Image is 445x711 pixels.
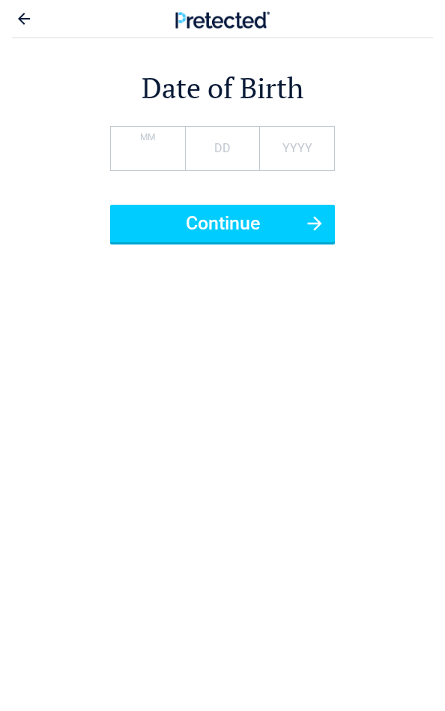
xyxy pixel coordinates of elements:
[110,205,335,242] button: Continue
[175,11,270,28] img: Main Logo
[110,69,335,107] h2: Date of Birth
[214,139,231,157] label: DD
[140,130,155,144] label: MM
[282,139,312,157] label: YYYY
